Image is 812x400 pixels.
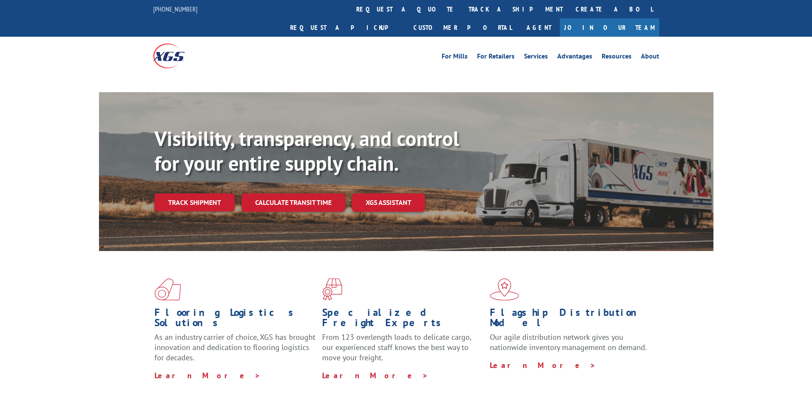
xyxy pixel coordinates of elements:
h1: Flagship Distribution Model [490,307,651,332]
h1: Specialized Freight Experts [322,307,483,332]
a: Resources [602,53,632,62]
a: Calculate transit time [242,193,345,212]
img: xgs-icon-focused-on-flooring-red [322,278,342,301]
a: XGS ASSISTANT [352,193,425,212]
h1: Flooring Logistics Solutions [154,307,316,332]
img: xgs-icon-total-supply-chain-intelligence-red [154,278,181,301]
img: xgs-icon-flagship-distribution-model-red [490,278,519,301]
a: Agent [518,18,560,37]
a: Learn More > [490,360,596,370]
a: Track shipment [154,193,235,211]
a: Learn More > [154,371,261,380]
span: Our agile distribution network gives you nationwide inventory management on demand. [490,332,647,352]
a: Join Our Team [560,18,659,37]
a: About [641,53,659,62]
span: As an industry carrier of choice, XGS has brought innovation and dedication to flooring logistics... [154,332,315,362]
a: [PHONE_NUMBER] [153,5,198,13]
a: Learn More > [322,371,428,380]
p: From 123 overlength loads to delicate cargo, our experienced staff knows the best way to move you... [322,332,483,370]
a: Advantages [557,53,592,62]
a: Services [524,53,548,62]
a: For Retailers [477,53,515,62]
a: For Mills [442,53,468,62]
b: Visibility, transparency, and control for your entire supply chain. [154,125,459,176]
a: Customer Portal [407,18,518,37]
a: Request a pickup [284,18,407,37]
